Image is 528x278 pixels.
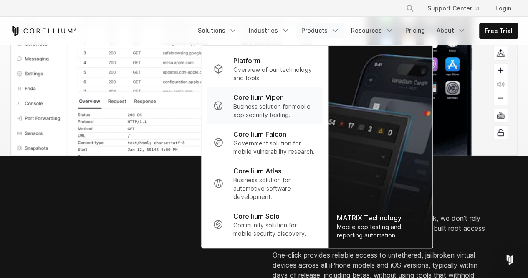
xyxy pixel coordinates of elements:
p: Business solution for mobile app security testing. [233,102,316,119]
button: Search [402,1,417,16]
a: Support Center [421,1,485,16]
p: Community solution for mobile security discovery. [233,221,316,238]
a: About [432,23,471,38]
a: Login [489,1,518,16]
p: Corellium Solo [233,211,280,221]
p: Government solution for mobile vulnerability research. [233,139,316,156]
a: Corellium Solo Community solution for mobile security discovery. [207,206,323,243]
p: Platform [233,56,260,66]
p: Corellium Viper [233,92,283,102]
p: Corellium Atlas [233,166,281,176]
p: Business solution for automotive software development. [233,176,316,201]
a: Solutions [193,23,242,38]
a: Corellium Home [10,26,77,36]
a: Platform Overview of our technology and tools. [207,51,323,87]
a: Free Trial [480,23,518,38]
div: Mobile app testing and reporting automation. [337,223,424,240]
video: Your browser does not support the video tag. [10,201,136,263]
div: MATRIX Technology [337,213,424,223]
a: Corellium Falcon Government solution for mobile vulnerability research. [207,124,323,161]
div: Navigation Menu [193,23,518,39]
a: MATRIX Technology Mobile app testing and reporting automation. [328,46,433,248]
a: Corellium Viper Business solution for mobile app security testing. [207,87,323,124]
a: Industries [244,23,295,38]
a: Resources [346,23,399,38]
p: Overview of our technology and tools. [233,66,316,82]
div: Navigation Menu [396,1,518,16]
p: Corellium Falcon [233,129,286,139]
div: Open Intercom Messenger [500,250,520,270]
a: Corellium Atlas Business solution for automotive software development. [207,161,323,206]
a: Pricing [400,23,430,38]
img: Matrix_WebNav_1x [328,46,433,248]
a: Products [296,23,344,38]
